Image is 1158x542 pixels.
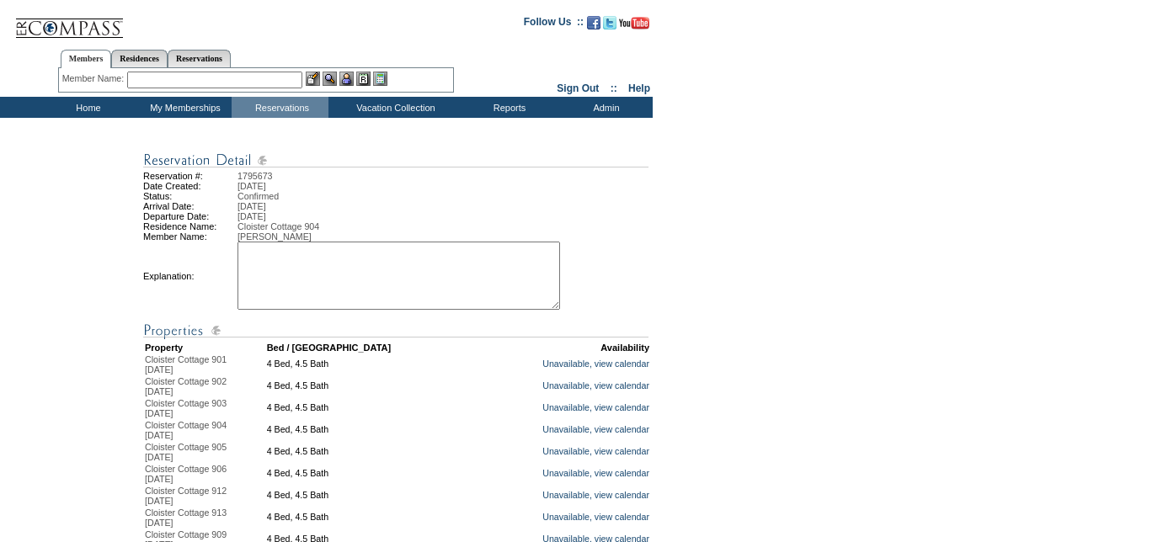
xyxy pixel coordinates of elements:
[143,171,237,181] td: Reservation #:
[38,97,135,118] td: Home
[145,507,265,518] div: Cloister Cottage 913
[145,398,265,408] div: Cloister Cottage 903
[145,529,265,539] div: Cloister Cottage 909
[237,231,312,242] span: [PERSON_NAME]
[323,72,337,86] img: View
[145,376,265,386] div: Cloister Cottage 902
[143,242,237,310] td: Explanation:
[145,442,265,452] div: Cloister Cottage 905
[145,452,173,462] span: [DATE]
[557,82,599,94] a: Sign Out
[542,424,649,434] a: Unavailable, view calendar
[145,486,265,496] div: Cloister Cottage 912
[542,446,649,456] a: Unavailable, view calendar
[143,150,648,171] img: Reservation Detail
[145,496,173,506] span: [DATE]
[267,398,450,418] td: 4 Bed, 4.5 Bath
[237,191,279,201] span: Confirmed
[587,21,600,31] a: Become our fan on Facebook
[237,181,266,191] span: [DATE]
[145,464,265,474] div: Cloister Cottage 906
[145,430,173,440] span: [DATE]
[267,354,450,375] td: 4 Bed, 4.5 Bath
[145,518,173,528] span: [DATE]
[143,191,237,201] td: Status:
[556,97,653,118] td: Admin
[306,72,320,86] img: b_edit.gif
[232,97,328,118] td: Reservations
[267,486,450,506] td: 4 Bed, 4.5 Bath
[328,97,459,118] td: Vacation Collection
[603,21,616,31] a: Follow us on Twitter
[237,171,273,181] span: 1795673
[542,512,649,522] a: Unavailable, view calendar
[143,211,237,221] td: Departure Date:
[168,50,231,67] a: Reservations
[61,50,112,68] a: Members
[542,468,649,478] a: Unavailable, view calendar
[14,4,124,39] img: Compass Home
[267,464,450,484] td: 4 Bed, 4.5 Bath
[237,201,266,211] span: [DATE]
[459,97,556,118] td: Reports
[145,364,173,375] span: [DATE]
[603,16,616,29] img: Follow us on Twitter
[524,14,584,35] td: Follow Us ::
[145,386,173,396] span: [DATE]
[62,72,127,86] div: Member Name:
[143,201,237,211] td: Arrival Date:
[143,320,648,341] img: Reservation Detail
[356,72,371,86] img: Reservations
[619,17,649,29] img: Subscribe to our YouTube Channel
[451,343,649,353] td: Availability
[143,221,237,231] td: Residence Name:
[587,16,600,29] img: Become our fan on Facebook
[145,408,173,418] span: [DATE]
[145,474,173,484] span: [DATE]
[267,420,450,440] td: 4 Bed, 4.5 Bath
[145,420,265,430] div: Cloister Cottage 904
[611,82,617,94] span: ::
[237,221,319,231] span: Cloister Cottage 904
[339,72,354,86] img: Impersonate
[143,231,237,242] td: Member Name:
[135,97,232,118] td: My Memberships
[373,72,387,86] img: b_calculator.gif
[143,181,237,191] td: Date Created:
[237,211,266,221] span: [DATE]
[267,442,450,462] td: 4 Bed, 4.5 Bath
[267,507,450,528] td: 4 Bed, 4.5 Bath
[542,402,649,412] a: Unavailable, view calendar
[619,21,649,31] a: Subscribe to our YouTube Channel
[145,343,265,353] td: Property
[111,50,168,67] a: Residences
[145,354,265,364] div: Cloister Cottage 901
[267,343,450,353] td: Bed / [GEOGRAPHIC_DATA]
[542,380,649,391] a: Unavailable, view calendar
[542,359,649,369] a: Unavailable, view calendar
[542,490,649,500] a: Unavailable, view calendar
[628,82,650,94] a: Help
[267,376,450,396] td: 4 Bed, 4.5 Bath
